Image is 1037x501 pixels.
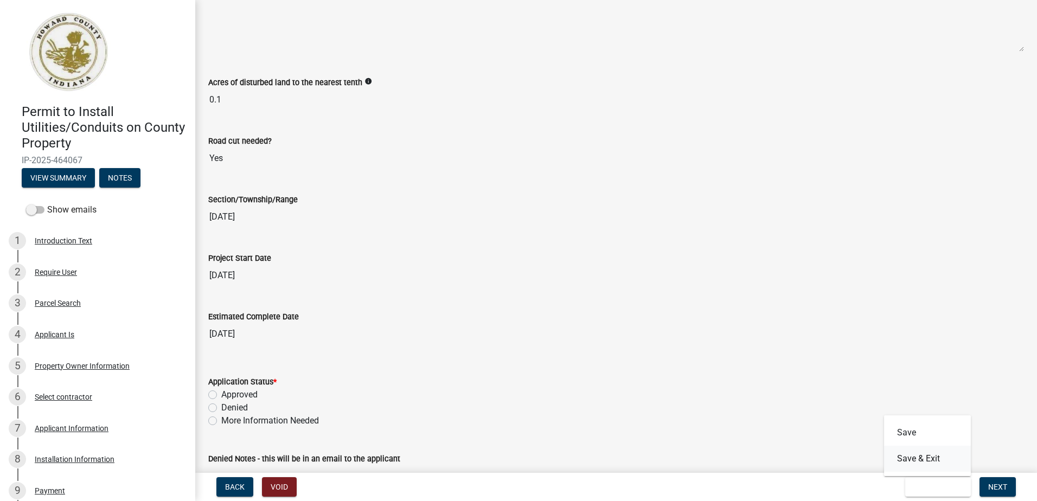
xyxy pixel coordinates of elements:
h4: Permit to Install Utilities/Conduits on County Property [22,104,187,151]
div: Select contractor [35,393,92,401]
span: Save & Exit [914,483,956,491]
div: Applicant Information [35,425,108,432]
label: Denied [221,401,248,414]
div: Introduction Text [35,237,92,245]
div: Applicant Is [35,331,74,338]
wm-modal-confirm: Notes [99,175,140,183]
img: Howard County, Indiana [22,11,114,93]
span: Next [988,483,1007,491]
label: Application Status [208,378,277,386]
div: Parcel Search [35,299,81,307]
div: Save & Exit [884,415,971,476]
div: 5 [9,357,26,375]
div: 1 [9,232,26,249]
label: Acres of disturbed land to the nearest tenth [208,79,362,87]
button: Notes [99,168,140,188]
label: Approved [221,388,258,401]
label: More Information Needed [221,414,319,427]
div: 2 [9,264,26,281]
div: Property Owner Information [35,362,130,370]
div: 8 [9,451,26,468]
button: Save [884,420,971,446]
span: IP-2025-464067 [22,155,174,165]
i: info [364,78,372,85]
label: Road cut needed? [208,138,272,145]
span: Back [225,483,245,491]
div: Require User [35,268,77,276]
label: Section/Township/Range [208,196,298,204]
label: Show emails [26,203,97,216]
label: Denied Notes - this will be in an email to the applicant [208,455,400,463]
button: Void [262,477,297,497]
div: 6 [9,388,26,406]
div: Installation Information [35,455,114,463]
label: Estimated Complete Date [208,313,299,321]
div: 3 [9,294,26,312]
div: 4 [9,326,26,343]
div: Payment [35,487,65,494]
button: Next [980,477,1016,497]
button: Back [216,477,253,497]
div: 9 [9,482,26,499]
div: 7 [9,420,26,437]
button: Save & Exit [884,446,971,472]
button: View Summary [22,168,95,188]
wm-modal-confirm: Summary [22,175,95,183]
label: Project Start Date [208,255,271,262]
button: Save & Exit [905,477,971,497]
